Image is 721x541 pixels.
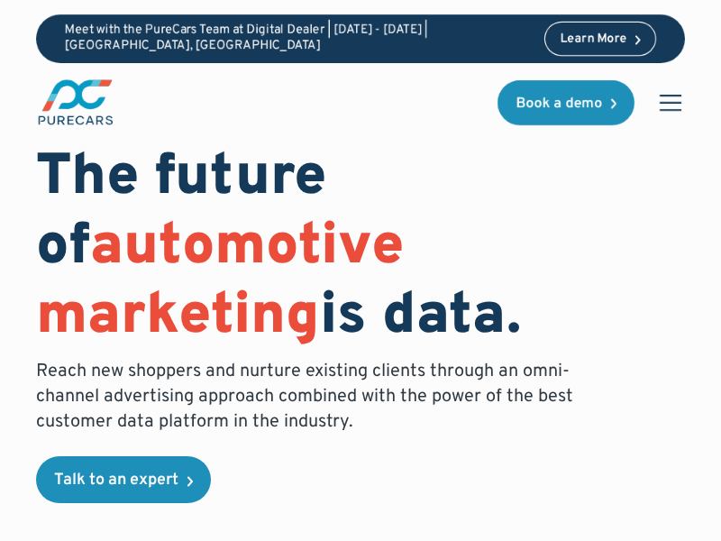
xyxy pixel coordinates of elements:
a: Book a demo [497,80,634,125]
p: Meet with the PureCars Team at Digital Dealer | [DATE] - [DATE] | [GEOGRAPHIC_DATA], [GEOGRAPHIC_... [65,23,530,54]
h1: The future of is data. [36,144,685,352]
a: Learn More [544,22,656,56]
div: menu [649,81,685,124]
a: main [36,78,115,127]
img: purecars logo [36,78,115,127]
a: Talk to an expert [36,456,211,503]
div: Talk to an expert [54,472,178,489]
span: automotive marketing [36,211,404,354]
div: Book a demo [516,96,602,111]
p: Reach new shoppers and nurture existing clients through an omni-channel advertising approach comb... [36,359,584,435]
div: Learn More [560,33,626,46]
